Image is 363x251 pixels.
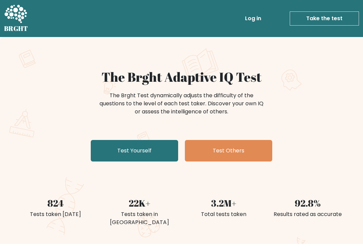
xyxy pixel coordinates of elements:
[102,210,177,226] div: Tests taken in [GEOGRAPHIC_DATA]
[242,12,264,25] a: Log in
[17,210,93,218] div: Tests taken [DATE]
[97,92,266,116] div: The Brght Test dynamically adjusts the difficulty of the questions to the level of each test take...
[185,140,272,162] a: Test Others
[4,3,28,34] a: BRGHT
[102,196,177,210] div: 22K+
[91,140,178,162] a: Test Yourself
[270,210,346,218] div: Results rated as accurate
[4,25,28,33] h5: BRGHT
[17,69,346,85] h1: The Brght Adaptive IQ Test
[270,196,346,210] div: 92.8%
[17,196,93,210] div: 824
[186,210,261,218] div: Total tests taken
[186,196,261,210] div: 3.2M+
[290,11,359,26] a: Take the test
